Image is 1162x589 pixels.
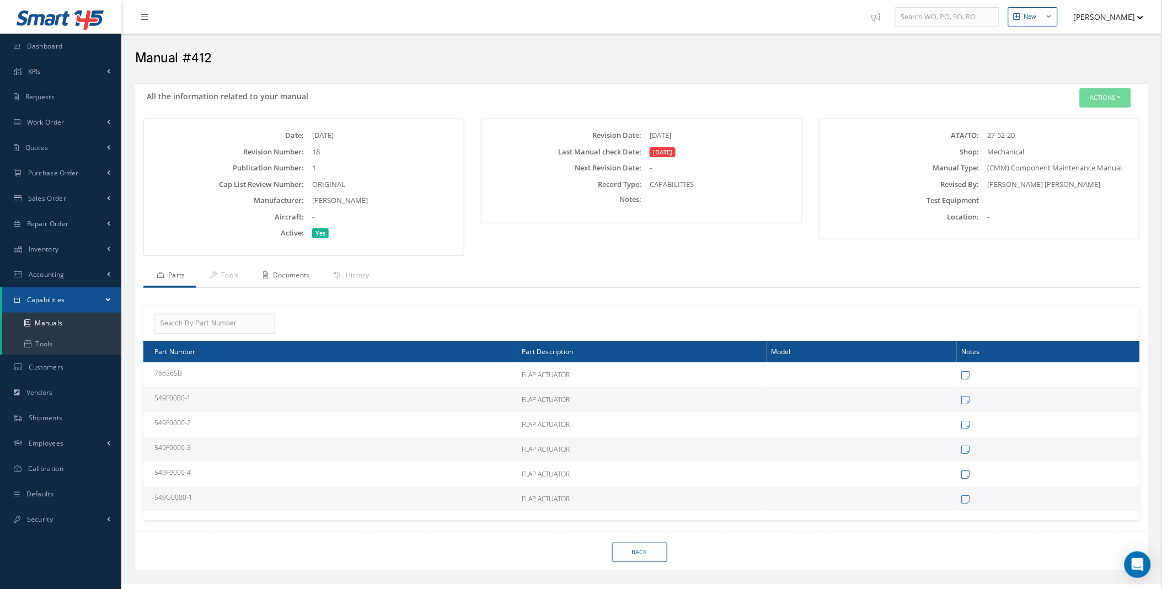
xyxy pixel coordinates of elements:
label: Next Revision Date: [484,164,641,172]
label: Shop: [822,148,979,156]
a: Capabilities [2,287,121,313]
div: [DATE] [304,130,461,141]
span: Security [27,515,53,524]
div: Mechanical [979,147,1137,158]
span: Notes [961,346,980,356]
td: 549F0000-1 [143,387,517,412]
td: 549F0000-4 [143,462,517,486]
td: 549G0000-1 [143,486,517,511]
a: Documents [250,265,321,288]
span: Employees [29,438,64,448]
span: Yes [312,228,329,238]
div: 27-52-20 [979,130,1137,141]
td: FLAP ACTUATOR [517,486,767,511]
label: Revision Number: [147,148,304,156]
span: Quotes [25,143,49,152]
span: Vendors [26,388,53,397]
span: Sales Order [28,194,66,203]
div: 1 [304,163,461,174]
td: 549F0000-2 [143,412,517,437]
div: - [979,195,1137,206]
label: Revision Date: [484,131,641,140]
div: (CMM) Component Maintenance Manual [979,163,1137,174]
span: Dashboard [27,41,63,51]
td: FLAP ACTUATOR [517,462,767,486]
span: Accounting [29,270,65,279]
span: Shipments [29,413,63,422]
label: Revised By: [822,180,979,189]
span: Model [771,346,791,356]
a: Manuals [2,313,121,334]
div: Open Intercom Messenger [1124,551,1151,578]
div: [DATE] [641,130,799,141]
button: [PERSON_NAME] [1063,6,1144,28]
label: Last Manual check Date: [484,148,641,156]
span: Calibration [28,464,63,473]
div: - [641,195,799,206]
a: Back [612,543,667,562]
label: Notes: [484,195,641,206]
label: Manual Type: [822,164,979,172]
label: Publication Number: [147,164,304,172]
label: Record Type: [484,180,641,189]
div: ORIGINAL [304,179,461,190]
a: Tools [2,334,121,355]
input: Search By Part Number [154,314,275,334]
label: Location: [822,213,979,221]
span: Customers [29,362,64,372]
td: FLAP ACTUATOR [517,437,767,462]
input: Search WO, PO, SO, RO [895,7,999,27]
a: Parts [143,265,196,288]
span: Defaults [26,489,53,499]
label: Manufacturer: [147,196,304,205]
span: Purchase Order [28,168,79,178]
div: - [304,212,461,223]
span: Inventory [29,244,59,254]
span: Part Number [154,346,195,356]
button: New [1008,7,1058,26]
span: Capabilities [27,295,65,304]
label: ATA/TO: [822,131,979,140]
span: Repair Order [27,219,69,228]
button: Actions [1080,88,1131,108]
div: New [1024,12,1037,22]
span: [DATE] [650,147,676,157]
label: Aircraft: [147,213,304,221]
label: Cap List Review Number: [147,180,304,189]
span: Requests [25,92,55,101]
div: CAPABILITIES [641,179,799,190]
h5: All the information related to your manual [143,88,308,101]
td: 549F0000-3 [143,437,517,462]
td: FLAP ACTUATOR [517,412,767,437]
td: FLAP ACTUATOR [517,362,767,387]
span: [PERSON_NAME] [312,195,368,205]
a: Tools [196,265,250,288]
label: Test Equipment [822,196,979,205]
span: KPIs [28,67,41,76]
div: [PERSON_NAME] [PERSON_NAME] [979,179,1137,190]
span: Part Description [522,346,573,356]
td: 766365B [143,362,517,387]
h2: Manual #412 [135,50,1148,67]
td: FLAP ACTUATOR [517,387,767,412]
div: - [641,163,799,174]
label: Date: [147,131,304,140]
div: - [979,212,1137,223]
div: 18 [304,147,461,158]
label: Active: [147,229,304,237]
span: Work Order [27,117,65,127]
a: History [321,265,380,288]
